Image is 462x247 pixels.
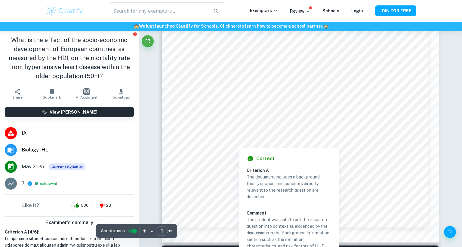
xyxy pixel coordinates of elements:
[22,180,25,187] p: 7
[5,107,134,117] button: View [PERSON_NAME]
[247,210,331,216] h6: Comment
[250,7,278,14] p: Exemplars
[290,8,310,14] p: Review
[36,181,56,186] button: Breakdown
[104,85,139,102] button: Download
[323,24,328,29] span: 🏫
[247,167,336,174] h6: Criterion A
[5,229,134,235] h6: Criterion A [ 4 / 6 ]:
[168,228,172,234] span: / 19
[5,35,134,81] h1: What is the effect of the socio-economic development of European countries, as measured by the HD...
[375,5,416,16] button: JOIN FOR FREE
[112,95,130,99] span: Download
[142,35,154,47] button: Fullscreen
[1,23,461,29] h6: We just launched Clastify for Schools. Click to learn how to become a school partner.
[322,8,339,13] a: Schools
[35,85,69,102] button: Bookmark
[78,203,92,209] span: 500
[12,95,23,99] span: Share
[101,228,125,234] span: Annotations
[103,203,115,209] span: 23
[43,95,61,99] span: Bookmark
[256,155,275,162] h6: Correct
[69,85,104,102] button: AI Assistant
[22,146,134,154] span: Biology - HL
[83,88,90,95] img: AI Assistant
[109,2,208,19] input: Search for any exemplars...
[71,201,94,210] div: 500
[247,174,331,200] p: The document includes a background theory section, and concepts directly relevant to the research...
[22,202,39,209] h6: Like it?
[49,163,85,170] div: This exemplar is based on the current syllabus. Feel free to refer to it for inspiration/ideas wh...
[351,8,363,13] a: Login
[444,226,456,238] button: Help and Feedback
[230,24,240,29] a: here
[2,219,136,226] h6: Examiner's summary
[22,163,44,170] span: May 2025
[35,181,57,187] span: ( )
[22,130,134,137] span: IA
[97,201,116,210] div: 23
[76,95,97,99] span: AI Assistant
[46,5,84,17] img: Clastify logo
[134,24,139,29] span: 🏫
[49,163,85,170] span: Current Syllabus
[50,109,97,115] h6: View [PERSON_NAME]
[133,32,137,36] button: Report issue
